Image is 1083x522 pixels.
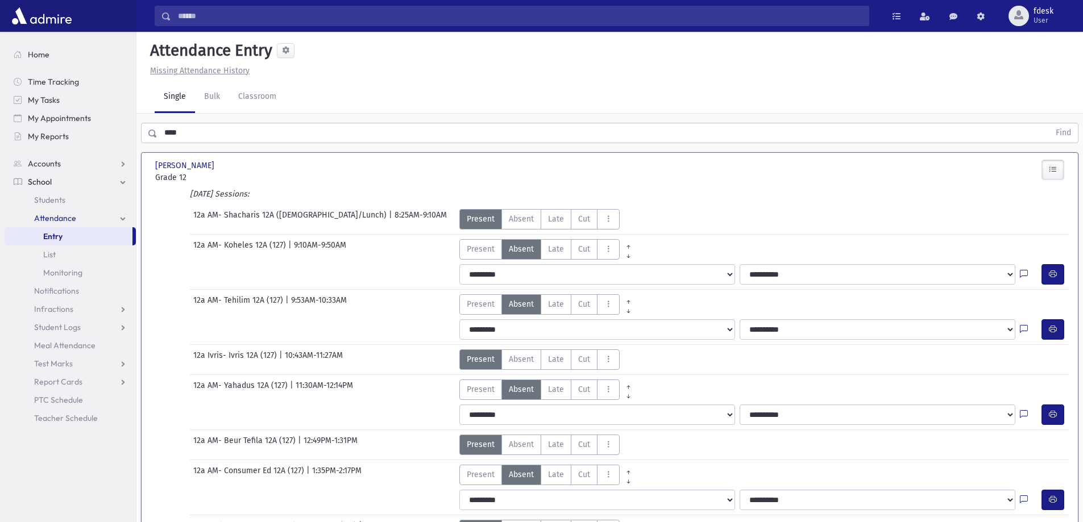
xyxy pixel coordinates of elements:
[290,379,296,400] span: |
[578,383,590,395] span: Cut
[34,213,76,223] span: Attendance
[5,173,136,191] a: School
[193,349,279,370] span: 12a Ivris- Ivris 12A (127)
[312,465,362,485] span: 1:35PM-2:17PM
[28,177,52,187] span: School
[285,294,291,315] span: |
[155,160,217,172] span: [PERSON_NAME]
[291,294,347,315] span: 9:53AM-10:33AM
[5,109,136,127] a: My Appointments
[34,322,81,332] span: Student Logs
[459,435,620,455] div: AttTypes
[155,81,195,113] a: Single
[285,349,343,370] span: 10:43AM-11:27AM
[509,243,534,255] span: Absent
[5,354,136,373] a: Test Marks
[578,353,590,365] span: Cut
[5,336,136,354] a: Meal Attendance
[146,41,272,60] h5: Attendance Entry
[548,243,564,255] span: Late
[5,45,136,64] a: Home
[34,395,83,405] span: PTC Schedule
[296,379,353,400] span: 11:30AM-12:14PM
[1049,123,1078,143] button: Find
[5,127,136,145] a: My Reports
[459,379,637,400] div: AttTypes
[43,249,56,260] span: List
[28,95,60,105] span: My Tasks
[459,349,620,370] div: AttTypes
[509,298,534,310] span: Absent
[578,213,590,225] span: Cut
[548,383,564,395] span: Late
[34,195,65,205] span: Students
[193,209,389,229] span: 12a AM- Shacharis 12A ([DEMOGRAPHIC_DATA]/Lunch)
[459,209,620,229] div: AttTypes
[578,439,590,450] span: Cut
[467,243,495,255] span: Present
[5,300,136,318] a: Infractions
[193,435,298,455] span: 12a AM- Beur Tefila 12A (127)
[509,439,534,450] span: Absent
[43,231,63,241] span: Entry
[1034,16,1053,25] span: User
[467,469,495,481] span: Present
[229,81,285,113] a: Classroom
[467,353,495,365] span: Present
[578,243,590,255] span: Cut
[304,435,358,455] span: 12:49PM-1:31PM
[298,435,304,455] span: |
[5,318,136,336] a: Student Logs
[294,239,346,260] span: 9:10AM-9:50AM
[5,73,136,91] a: Time Tracking
[467,383,495,395] span: Present
[34,286,79,296] span: Notifications
[467,439,495,450] span: Present
[389,209,395,229] span: |
[5,264,136,282] a: Monitoring
[548,298,564,310] span: Late
[195,81,229,113] a: Bulk
[34,340,96,350] span: Meal Attendance
[190,189,249,199] i: [DATE] Sessions:
[306,465,312,485] span: |
[150,66,250,76] u: Missing Attendance History
[28,158,61,169] span: Accounts
[5,154,136,173] a: Accounts
[28,49,49,60] span: Home
[34,413,98,423] span: Teacher Schedule
[578,298,590,310] span: Cut
[34,304,73,314] span: Infractions
[155,172,297,183] span: Grade 12
[34,358,73,369] span: Test Marks
[5,245,136,264] a: List
[193,239,288,260] span: 12a AM- Koheles 12A (127)
[171,6,869,26] input: Search
[193,379,290,400] span: 12a AM- Yahadus 12A (127)
[467,213,495,225] span: Present
[5,227,132,245] a: Entry
[5,209,136,227] a: Attendance
[1034,7,1053,16] span: fdesk
[509,353,534,365] span: Absent
[5,373,136,391] a: Report Cards
[5,91,136,109] a: My Tasks
[34,377,82,387] span: Report Cards
[578,469,590,481] span: Cut
[5,409,136,427] a: Teacher Schedule
[509,213,534,225] span: Absent
[548,353,564,365] span: Late
[459,465,637,485] div: AttTypes
[43,268,82,278] span: Monitoring
[5,391,136,409] a: PTC Schedule
[509,469,534,481] span: Absent
[548,213,564,225] span: Late
[9,5,74,27] img: AdmirePro
[146,66,250,76] a: Missing Attendance History
[5,282,136,300] a: Notifications
[288,239,294,260] span: |
[193,294,285,315] span: 12a AM- Tehilim 12A (127)
[467,298,495,310] span: Present
[459,294,637,315] div: AttTypes
[28,77,79,87] span: Time Tracking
